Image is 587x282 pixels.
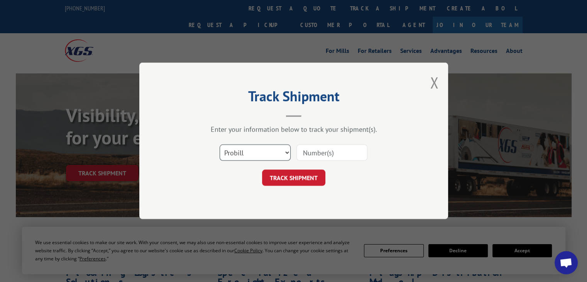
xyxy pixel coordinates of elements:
[262,170,325,186] button: TRACK SHIPMENT
[296,145,367,161] input: Number(s)
[430,72,438,93] button: Close modal
[555,251,578,274] a: Open chat
[178,91,409,105] h2: Track Shipment
[178,125,409,134] div: Enter your information below to track your shipment(s).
